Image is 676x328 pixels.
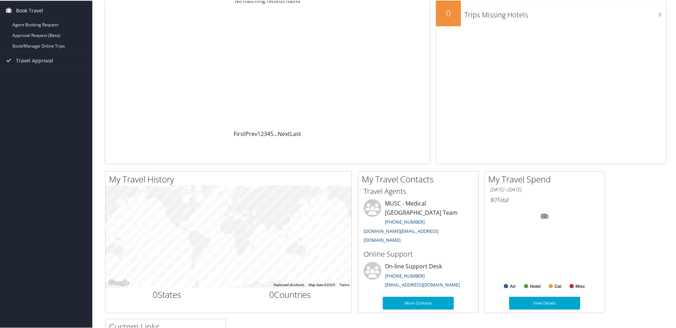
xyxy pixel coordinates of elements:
[530,283,541,288] text: Hotel
[436,1,666,26] a: 0Trips Missing Hotels
[111,288,223,300] h2: States
[109,173,351,185] h2: My Travel History
[267,129,270,137] a: 4
[107,278,131,287] a: Open this area in Google Maps (opens a new window)
[234,288,347,300] h2: Countries
[490,195,496,203] span: $0
[555,283,562,288] text: Car
[309,282,335,286] span: Map data ©2025
[270,129,273,137] a: 5
[383,296,454,309] a: More Contacts
[364,227,438,243] a: [DOMAIN_NAME][EMAIL_ADDRESS][DOMAIN_NAME]
[273,129,278,137] span: …
[490,195,599,203] h6: Total
[488,173,605,185] h2: My Travel Spend
[364,248,473,258] h3: Online Support
[278,129,290,137] a: Next
[436,6,461,18] h2: 0
[364,186,473,196] h3: Travel Agents
[16,51,53,69] span: Travel Approval
[261,129,264,137] a: 2
[257,129,261,137] a: 1
[274,282,304,287] button: Keyboard shortcuts
[290,129,301,137] a: Last
[264,129,267,137] a: 3
[16,1,43,19] span: Book Travel
[385,281,460,287] a: [EMAIL_ADDRESS][DOMAIN_NAME]
[576,283,585,288] text: Misc
[360,198,476,246] li: MUSC - Medical [GEOGRAPHIC_DATA] Team
[464,6,666,19] h3: Trips Missing Hotels
[542,214,547,218] tspan: 0%
[269,288,274,300] span: 0
[385,218,425,224] a: [PHONE_NUMBER]
[245,129,257,137] a: Prev
[385,272,425,278] a: [PHONE_NUMBER]
[153,288,158,300] span: 0
[510,283,516,288] text: Air
[509,296,580,309] a: View Details
[362,173,478,185] h2: My Travel Contacts
[360,261,476,290] li: On-line Support Desk
[490,186,599,192] h6: [DATE] - [DATE]
[107,278,131,287] img: Google
[339,282,349,286] a: Terms (opens in new tab)
[234,129,245,137] a: First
